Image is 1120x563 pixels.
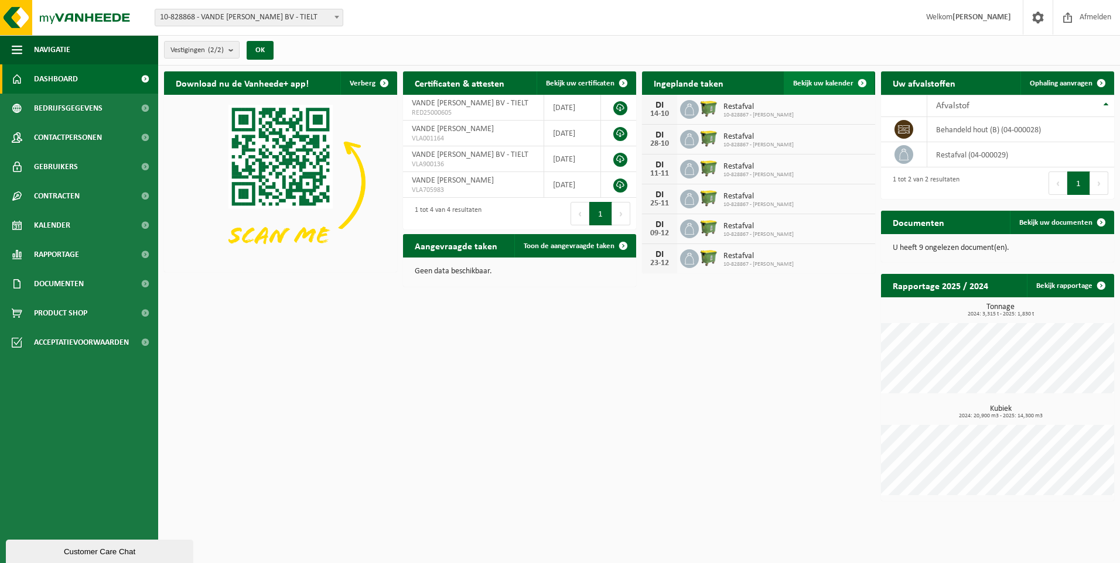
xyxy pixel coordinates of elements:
[350,80,375,87] span: Verberg
[723,261,794,268] span: 10-828867 - [PERSON_NAME]
[571,202,589,225] button: Previous
[887,413,1114,419] span: 2024: 20,900 m3 - 2025: 14,300 m3
[723,222,794,231] span: Restafval
[648,101,671,110] div: DI
[412,160,535,169] span: VLA900136
[34,123,102,152] span: Contactpersonen
[589,202,612,225] button: 1
[1030,80,1092,87] span: Ophaling aanvragen
[1027,274,1113,297] a: Bekijk rapportage
[544,95,601,121] td: [DATE]
[927,142,1114,167] td: restafval (04-000029)
[648,110,671,118] div: 14-10
[648,131,671,140] div: DI
[648,160,671,170] div: DI
[887,170,959,196] div: 1 tot 2 van 2 resultaten
[412,108,535,118] span: RED25000605
[887,303,1114,317] h3: Tonnage
[412,134,535,143] span: VLA001164
[403,71,516,94] h2: Certificaten & attesten
[881,274,1000,297] h2: Rapportage 2025 / 2024
[952,13,1011,22] strong: [PERSON_NAME]
[1067,171,1090,195] button: 1
[648,190,671,200] div: DI
[34,152,78,181] span: Gebruikers
[34,269,84,298] span: Documenten
[34,240,79,269] span: Rapportage
[34,181,80,211] span: Contracten
[247,41,274,60] button: OK
[412,186,535,195] span: VLA705983
[170,42,224,59] span: Vestigingen
[1049,171,1067,195] button: Previous
[699,218,719,238] img: WB-1100-HPE-GN-50
[699,158,719,178] img: WB-1100-HPE-GN-50
[1020,71,1113,95] a: Ophaling aanvragen
[415,267,624,276] p: Geen data beschikbaar.
[723,102,794,112] span: Restafval
[784,71,874,95] a: Bekijk uw kalender
[1010,211,1113,234] a: Bekijk uw documenten
[723,162,794,171] span: Restafval
[723,201,794,208] span: 10-828867 - [PERSON_NAME]
[208,46,224,54] count: (2/2)
[648,170,671,178] div: 11-11
[412,176,494,185] span: VANDE [PERSON_NAME]
[34,211,70,240] span: Kalender
[699,98,719,118] img: WB-1100-HPE-GN-50
[699,128,719,148] img: WB-1100-HPE-GN-50
[544,146,601,172] td: [DATE]
[155,9,343,26] span: 10-828868 - VANDE VOORDE FREDERIK BV - TIELT
[612,202,630,225] button: Next
[34,64,78,94] span: Dashboard
[723,112,794,119] span: 10-828867 - [PERSON_NAME]
[699,248,719,267] img: WB-1100-HPE-GN-50
[524,242,614,250] span: Toon de aangevraagde taken
[412,125,494,133] span: VANDE [PERSON_NAME]
[881,71,967,94] h2: Uw afvalstoffen
[34,298,87,328] span: Product Shop
[699,188,719,208] img: WB-1100-HPE-GN-50
[164,41,240,59] button: Vestigingen(2/2)
[881,211,956,234] h2: Documenten
[648,140,671,148] div: 28-10
[936,101,969,111] span: Afvalstof
[6,537,196,563] iframe: chat widget
[34,328,129,357] span: Acceptatievoorwaarden
[723,231,794,238] span: 10-828867 - [PERSON_NAME]
[723,192,794,201] span: Restafval
[642,71,735,94] h2: Ingeplande taken
[164,71,320,94] h2: Download nu de Vanheede+ app!
[412,150,528,159] span: VANDE [PERSON_NAME] BV - TIELT
[648,200,671,208] div: 25-11
[648,259,671,267] div: 23-12
[723,132,794,142] span: Restafval
[409,201,482,226] div: 1 tot 4 van 4 resultaten
[723,171,794,178] span: 10-828867 - [PERSON_NAME]
[164,95,397,270] img: Download de VHEPlus App
[723,252,794,261] span: Restafval
[340,71,396,95] button: Verberg
[34,94,103,123] span: Bedrijfsgegevens
[648,229,671,238] div: 09-12
[514,234,635,258] a: Toon de aangevraagde taken
[1090,171,1108,195] button: Next
[887,405,1114,419] h3: Kubiek
[1019,219,1092,226] span: Bekijk uw documenten
[412,99,528,108] span: VANDE [PERSON_NAME] BV - TIELT
[648,250,671,259] div: DI
[723,142,794,149] span: 10-828867 - [PERSON_NAME]
[544,172,601,198] td: [DATE]
[546,80,614,87] span: Bekijk uw certificaten
[544,121,601,146] td: [DATE]
[887,311,1114,317] span: 2024: 3,315 t - 2025: 1,830 t
[403,234,509,257] h2: Aangevraagde taken
[893,244,1102,252] p: U heeft 9 ongelezen document(en).
[927,117,1114,142] td: behandeld hout (B) (04-000028)
[537,71,635,95] a: Bekijk uw certificaten
[34,35,70,64] span: Navigatie
[793,80,853,87] span: Bekijk uw kalender
[648,220,671,229] div: DI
